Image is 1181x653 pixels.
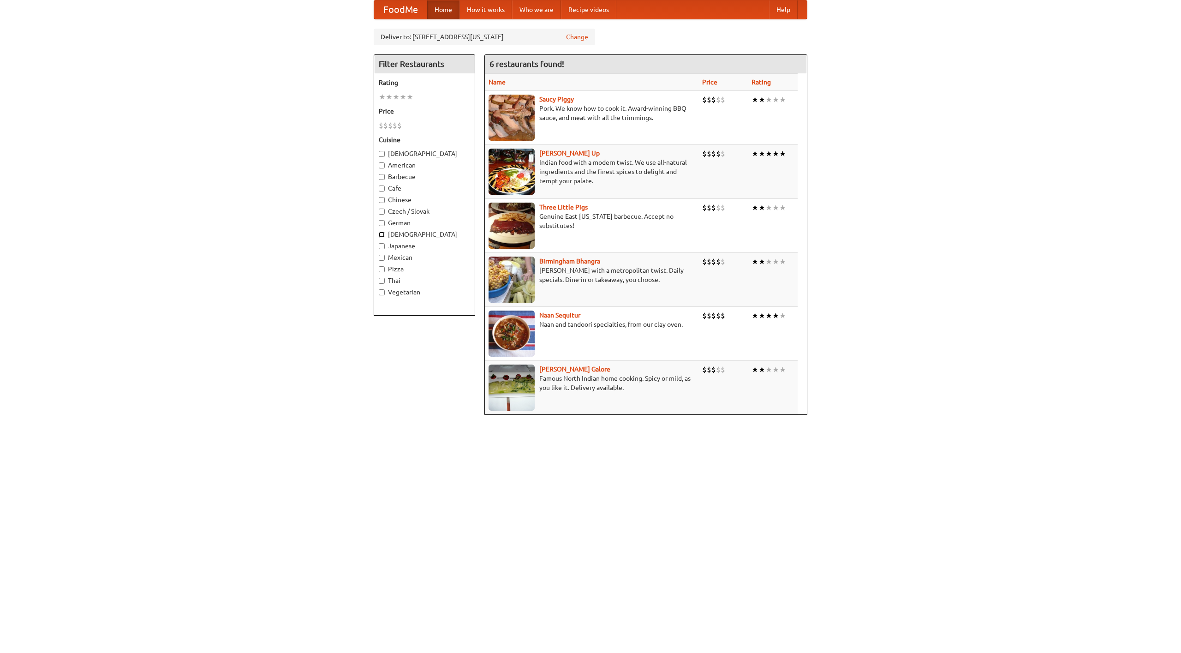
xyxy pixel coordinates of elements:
[721,149,725,159] li: $
[716,149,721,159] li: $
[379,197,385,203] input: Chinese
[489,60,564,68] ng-pluralize: 6 restaurants found!
[752,311,758,321] li: ★
[379,78,470,87] h5: Rating
[716,203,721,213] li: $
[711,203,716,213] li: $
[539,150,600,157] a: [PERSON_NAME] Up
[711,257,716,267] li: $
[379,243,385,249] input: Japanese
[779,95,786,105] li: ★
[765,257,772,267] li: ★
[489,365,535,411] img: currygalore.jpg
[566,32,588,42] a: Change
[379,161,470,170] label: American
[539,312,580,319] b: Naan Sequitur
[379,255,385,261] input: Mexican
[379,149,470,158] label: [DEMOGRAPHIC_DATA]
[758,95,765,105] li: ★
[752,149,758,159] li: ★
[489,78,506,86] a: Name
[379,92,386,102] li: ★
[406,92,413,102] li: ★
[379,186,385,192] input: Cafe
[489,149,535,195] img: curryup.jpg
[707,257,711,267] li: $
[379,289,385,295] input: Vegetarian
[379,253,470,262] label: Mexican
[765,149,772,159] li: ★
[489,311,535,357] img: naansequitur.jpg
[379,230,470,239] label: [DEMOGRAPHIC_DATA]
[716,311,721,321] li: $
[379,135,470,144] h5: Cuisine
[400,92,406,102] li: ★
[721,311,725,321] li: $
[752,257,758,267] li: ★
[758,257,765,267] li: ★
[711,311,716,321] li: $
[702,95,707,105] li: $
[561,0,616,19] a: Recipe videos
[765,365,772,375] li: ★
[539,204,588,211] a: Three Little Pigs
[707,149,711,159] li: $
[379,207,470,216] label: Czech / Slovak
[707,95,711,105] li: $
[539,365,610,373] a: [PERSON_NAME] Galore
[707,203,711,213] li: $
[379,266,385,272] input: Pizza
[765,203,772,213] li: ★
[386,92,393,102] li: ★
[752,78,771,86] a: Rating
[707,311,711,321] li: $
[758,311,765,321] li: ★
[489,320,695,329] p: Naan and tandoori specialties, from our clay oven.
[379,174,385,180] input: Barbecue
[779,149,786,159] li: ★
[779,311,786,321] li: ★
[721,365,725,375] li: $
[772,257,779,267] li: ★
[539,258,600,265] a: Birmingham Bhangra
[489,104,695,122] p: Pork. We know how to cook it. Award-winning BBQ sauce, and meat with all the trimmings.
[379,220,385,226] input: German
[489,203,535,249] img: littlepigs.jpg
[489,158,695,186] p: Indian food with a modern twist. We use all-natural ingredients and the finest spices to delight ...
[702,203,707,213] li: $
[379,218,470,228] label: German
[383,120,388,131] li: $
[379,172,470,181] label: Barbecue
[379,232,385,238] input: [DEMOGRAPHIC_DATA]
[772,149,779,159] li: ★
[379,107,470,116] h5: Price
[379,276,470,285] label: Thai
[489,212,695,230] p: Genuine East [US_STATE] barbecue. Accept no substitutes!
[374,55,475,73] h4: Filter Restaurants
[489,95,535,141] img: saucy.jpg
[379,209,385,215] input: Czech / Slovak
[752,203,758,213] li: ★
[379,151,385,157] input: [DEMOGRAPHIC_DATA]
[721,203,725,213] li: $
[752,95,758,105] li: ★
[758,149,765,159] li: ★
[489,266,695,284] p: [PERSON_NAME] with a metropolitan twist. Daily specials. Dine-in or takeaway, you choose.
[397,120,402,131] li: $
[711,95,716,105] li: $
[772,203,779,213] li: ★
[539,96,574,103] b: Saucy Piggy
[379,264,470,274] label: Pizza
[374,29,595,45] div: Deliver to: [STREET_ADDRESS][US_STATE]
[758,203,765,213] li: ★
[393,92,400,102] li: ★
[379,241,470,251] label: Japanese
[512,0,561,19] a: Who we are
[388,120,393,131] li: $
[772,365,779,375] li: ★
[721,257,725,267] li: $
[779,203,786,213] li: ★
